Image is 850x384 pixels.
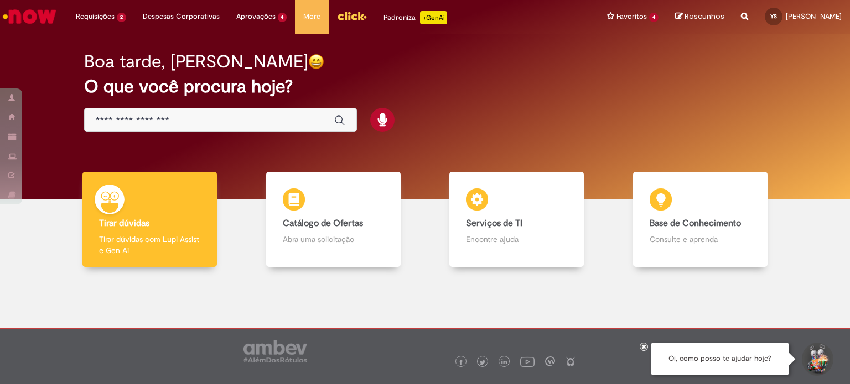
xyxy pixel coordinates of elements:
[650,218,741,229] b: Base de Conhecimento
[242,172,426,267] a: Catálogo de Ofertas Abra uma solicitação
[501,359,507,366] img: logo_footer_linkedin.png
[278,13,287,22] span: 4
[303,11,320,22] span: More
[545,356,555,366] img: logo_footer_workplace.png
[458,360,464,365] img: logo_footer_facebook.png
[800,343,833,376] button: Iniciar Conversa de Suporte
[99,234,200,256] p: Tirar dúvidas com Lupi Assist e Gen Ai
[420,11,447,24] p: +GenAi
[650,234,751,245] p: Consulte e aprenda
[236,11,276,22] span: Aprovações
[616,11,647,22] span: Favoritos
[383,11,447,24] div: Padroniza
[308,54,324,70] img: happy-face.png
[58,172,242,267] a: Tirar dúvidas Tirar dúvidas com Lupi Assist e Gen Ai
[1,6,58,28] img: ServiceNow
[675,12,724,22] a: Rascunhos
[786,12,842,21] span: [PERSON_NAME]
[84,77,766,96] h2: O que você procura hoje?
[466,218,522,229] b: Serviços de TI
[609,172,792,267] a: Base de Conhecimento Consulte e aprenda
[84,52,308,71] h2: Boa tarde, [PERSON_NAME]
[99,218,149,229] b: Tirar dúvidas
[649,13,659,22] span: 4
[685,11,724,22] span: Rascunhos
[283,218,363,229] b: Catálogo de Ofertas
[770,13,777,20] span: YS
[425,172,609,267] a: Serviços de TI Encontre ajuda
[520,354,535,369] img: logo_footer_youtube.png
[337,8,367,24] img: click_logo_yellow_360x200.png
[566,356,576,366] img: logo_footer_naosei.png
[76,11,115,22] span: Requisições
[651,343,789,375] div: Oi, como posso te ajudar hoje?
[480,360,485,365] img: logo_footer_twitter.png
[243,340,307,362] img: logo_footer_ambev_rotulo_gray.png
[117,13,126,22] span: 2
[143,11,220,22] span: Despesas Corporativas
[466,234,567,245] p: Encontre ajuda
[283,234,384,245] p: Abra uma solicitação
